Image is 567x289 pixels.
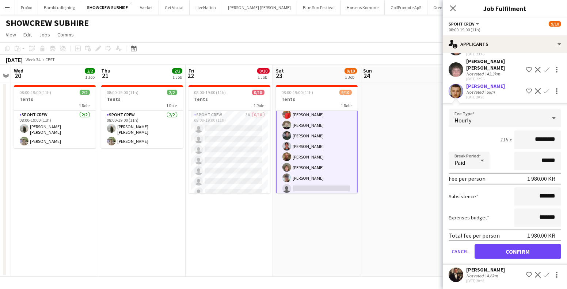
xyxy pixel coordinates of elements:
div: [DATE] 20:20 [466,95,505,99]
button: Confirm [475,244,561,259]
div: 1 Job [172,74,182,80]
div: 1 Job [258,74,269,80]
span: 1 Role [79,103,90,108]
span: 08:00-19:00 (11h) [20,90,52,95]
h3: Tents [276,96,358,102]
h3: Tents [189,96,270,102]
h3: Job Fulfilment [443,4,567,13]
app-job-card: 08:00-19:00 (11h)9/10Tents1 Role08:00-19:00 (11h)[PERSON_NAME][PERSON_NAME] [PERSON_NAME][PERSON_... [276,85,358,193]
a: View [3,30,19,39]
span: Edit [23,31,32,38]
span: Thu [101,67,110,74]
span: 9/10 [549,21,561,27]
button: Horsens Komune [341,0,385,15]
span: View [6,31,16,38]
app-card-role: Spoht Crew2/208:00-19:00 (11h)[PERSON_NAME] [PERSON_NAME][PERSON_NAME] [101,111,183,148]
span: 0/10 [252,90,265,95]
app-job-card: 08:00-19:00 (11h)2/2Tents1 RoleSpoht Crew2/208:00-19:00 (11h)[PERSON_NAME] [PERSON_NAME][PERSON_N... [101,85,183,148]
div: [DATE] [6,56,23,63]
span: 1 Role [341,103,352,108]
span: Paid [454,159,465,166]
app-card-role: 08:00-19:00 (11h)[PERSON_NAME][PERSON_NAME] [PERSON_NAME][PERSON_NAME][PERSON_NAME][PERSON_NAME][... [276,73,358,196]
button: Værket [134,0,159,15]
span: Week 34 [24,57,42,62]
span: 20 [13,71,23,80]
span: 08:00-19:00 (11h) [282,90,313,95]
button: LiveNation [190,0,222,15]
app-job-card: 08:00-19:00 (11h)2/2Tents1 RoleSpoht Crew2/208:00-19:00 (11h)[PERSON_NAME] [PERSON_NAME][PERSON_N... [14,85,96,148]
span: Hourly [454,117,471,124]
span: 0/10 [257,68,270,74]
span: 1 Role [167,103,177,108]
button: Spoht Crew [449,21,480,27]
button: Cancel [449,244,472,259]
span: 08:00-19:00 (11h) [194,90,226,95]
div: [DATE] 20:48 [466,278,505,283]
div: Not rated [466,273,485,278]
app-card-role: Spoht Crew3A0/1008:00-19:00 (11h) [189,111,270,231]
span: Sun [363,67,372,74]
button: SHOWCREW SUBHIRE [81,0,134,15]
span: 22 [187,71,194,80]
a: Jobs [36,30,53,39]
span: 2/2 [80,90,90,95]
span: 08:00-19:00 (11h) [107,90,139,95]
span: Wed [14,67,23,74]
div: 11h x [500,136,511,143]
h3: Tents [14,96,96,102]
div: 43.3km [485,71,502,77]
span: 23 [275,71,284,80]
div: 1 Job [345,74,357,80]
span: 9/10 [345,68,357,74]
label: Expenses budget [449,214,489,221]
span: 21 [100,71,110,80]
app-job-card: 08:00-19:00 (11h)0/10Tents1 RoleSpoht Crew3A0/1008:00-19:00 (11h) [189,85,270,193]
button: Blue Sun Festival [297,0,341,15]
span: 1 Role [254,103,265,108]
span: 9/10 [339,90,352,95]
span: 2/2 [167,90,177,95]
span: 24 [362,71,372,80]
h3: Tents [101,96,183,102]
div: 08:00-19:00 (11h) [449,27,561,32]
div: [PERSON_NAME] [PERSON_NAME] [466,58,523,71]
span: Comms [57,31,74,38]
div: 1 980.00 KR [527,175,555,182]
div: Not rated [466,89,485,95]
button: GolfPromote ApS [385,0,427,15]
a: Edit [20,30,35,39]
button: Profox [15,0,38,15]
span: Jobs [39,31,50,38]
button: Get Visual [159,0,190,15]
a: Comms [54,30,77,39]
div: CEST [45,57,55,62]
div: Total fee per person [449,232,500,239]
button: Bambi udlejning [38,0,81,15]
h1: SHOWCREW SUBHIRE [6,17,89,28]
div: [PERSON_NAME] [466,83,505,89]
app-card-role: Spoht Crew2/208:00-19:00 (11h)[PERSON_NAME] [PERSON_NAME][PERSON_NAME] [14,111,96,148]
span: Sat [276,67,284,74]
div: 4.6km [485,273,499,278]
div: 1 Job [85,74,95,80]
div: Applicants [443,35,567,53]
div: [DATE] 22:05 [466,77,523,81]
div: [PERSON_NAME] [466,266,505,273]
div: [DATE] 23:45 [466,52,505,56]
span: 2/2 [172,68,182,74]
div: Not rated [466,71,485,77]
div: 1 980.00 KR [527,232,555,239]
button: [PERSON_NAME] [PERSON_NAME] [222,0,297,15]
div: 5km [485,89,496,95]
span: Spoht Crew [449,21,475,27]
div: Fee per person [449,175,486,182]
span: 2/2 [85,68,95,74]
span: Fri [189,67,194,74]
label: Subsistence [449,193,478,200]
button: Grenå Pavillionen [427,0,472,15]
